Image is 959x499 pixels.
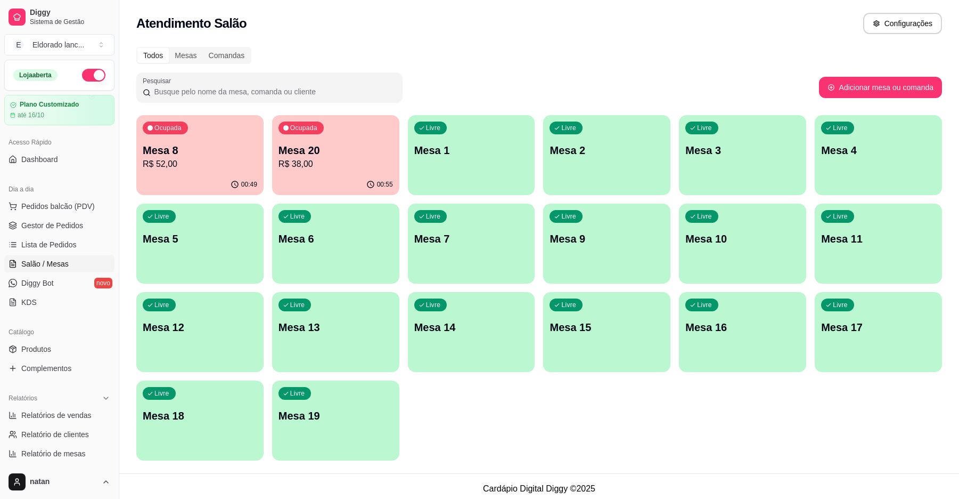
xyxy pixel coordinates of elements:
p: Mesa 16 [685,320,800,335]
a: Salão / Mesas [4,255,114,272]
a: Relatórios de vendas [4,407,114,424]
p: Mesa 14 [414,320,529,335]
p: Livre [290,212,305,221]
p: Livre [561,212,576,221]
button: LivreMesa 4 [815,115,942,195]
p: Mesa 20 [278,143,393,158]
p: Livre [154,212,169,221]
button: Select a team [4,34,114,55]
span: E [13,39,24,50]
div: Todos [137,48,169,63]
a: Relatório de mesas [4,445,114,462]
p: Mesa 3 [685,143,800,158]
article: Plano Customizado [20,101,79,109]
span: Diggy [30,8,110,18]
button: LivreMesa 19 [272,381,399,461]
button: LivreMesa 6 [272,204,399,284]
span: Relatórios de vendas [21,410,92,421]
button: LivreMesa 7 [408,204,535,284]
button: LivreMesa 14 [408,292,535,372]
p: Mesa 15 [550,320,664,335]
span: Complementos [21,363,71,374]
a: KDS [4,294,114,311]
span: Diggy Bot [21,278,54,288]
p: Mesa 6 [278,231,393,246]
p: Mesa 13 [278,320,393,335]
p: Livre [290,389,305,398]
h2: Atendimento Salão [136,15,247,32]
a: Gestor de Pedidos [4,217,114,234]
a: DiggySistema de Gestão [4,4,114,30]
button: LivreMesa 16 [679,292,806,372]
button: LivreMesa 12 [136,292,264,372]
p: Livre [154,389,169,398]
span: KDS [21,297,37,308]
p: Mesa 18 [143,408,257,423]
button: LivreMesa 1 [408,115,535,195]
span: Relatório de mesas [21,448,86,459]
div: Loja aberta [13,69,58,81]
p: Mesa 2 [550,143,664,158]
span: Relatório de clientes [21,429,89,440]
a: Plano Customizadoaté 16/10 [4,95,114,125]
p: Livre [833,301,848,309]
button: LivreMesa 2 [543,115,670,195]
label: Pesquisar [143,76,175,85]
a: Lista de Pedidos [4,236,114,253]
p: Mesa 1 [414,143,529,158]
span: Lista de Pedidos [21,239,77,250]
p: Mesa 7 [414,231,529,246]
span: Dashboard [21,154,58,165]
p: Livre [561,124,576,132]
input: Pesquisar [151,86,396,97]
a: Complementos [4,360,114,377]
p: Livre [154,301,169,309]
p: Mesa 8 [143,143,257,158]
button: LivreMesa 10 [679,204,806,284]
p: Mesa 11 [821,231,936,246]
p: Ocupada [154,124,182,132]
p: Livre [697,212,712,221]
p: Livre [833,124,848,132]
p: Livre [426,301,441,309]
button: LivreMesa 11 [815,204,942,284]
a: Dashboard [4,151,114,168]
p: Ocupada [290,124,317,132]
article: até 16/10 [18,111,44,119]
p: Mesa 5 [143,231,257,246]
a: Produtos [4,341,114,358]
p: Mesa 10 [685,231,800,246]
button: natan [4,469,114,495]
span: Sistema de Gestão [30,18,110,26]
span: Pedidos balcão (PDV) [21,201,95,212]
p: Mesa 9 [550,231,664,246]
p: Mesa 12 [143,320,257,335]
p: R$ 38,00 [278,158,393,171]
button: LivreMesa 3 [679,115,806,195]
button: OcupadaMesa 20R$ 38,0000:55 [272,115,399,195]
a: Relatório de clientes [4,426,114,443]
p: Livre [561,301,576,309]
p: Mesa 4 [821,143,936,158]
div: Dia a dia [4,181,114,198]
button: Alterar Status [82,69,105,82]
button: LivreMesa 15 [543,292,670,372]
button: LivreMesa 5 [136,204,264,284]
span: Produtos [21,344,51,355]
button: LivreMesa 17 [815,292,942,372]
span: Salão / Mesas [21,259,69,269]
button: Configurações [863,13,942,34]
a: Relatório de fidelidadenovo [4,464,114,481]
p: 00:49 [241,180,257,189]
button: LivreMesa 9 [543,204,670,284]
p: Mesa 19 [278,408,393,423]
button: Pedidos balcão (PDV) [4,198,114,215]
div: Catálogo [4,324,114,341]
div: Mesas [169,48,202,63]
span: natan [30,477,97,487]
p: Livre [833,212,848,221]
div: Comandas [203,48,251,63]
p: Livre [290,301,305,309]
p: Livre [426,124,441,132]
p: Mesa 17 [821,320,936,335]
